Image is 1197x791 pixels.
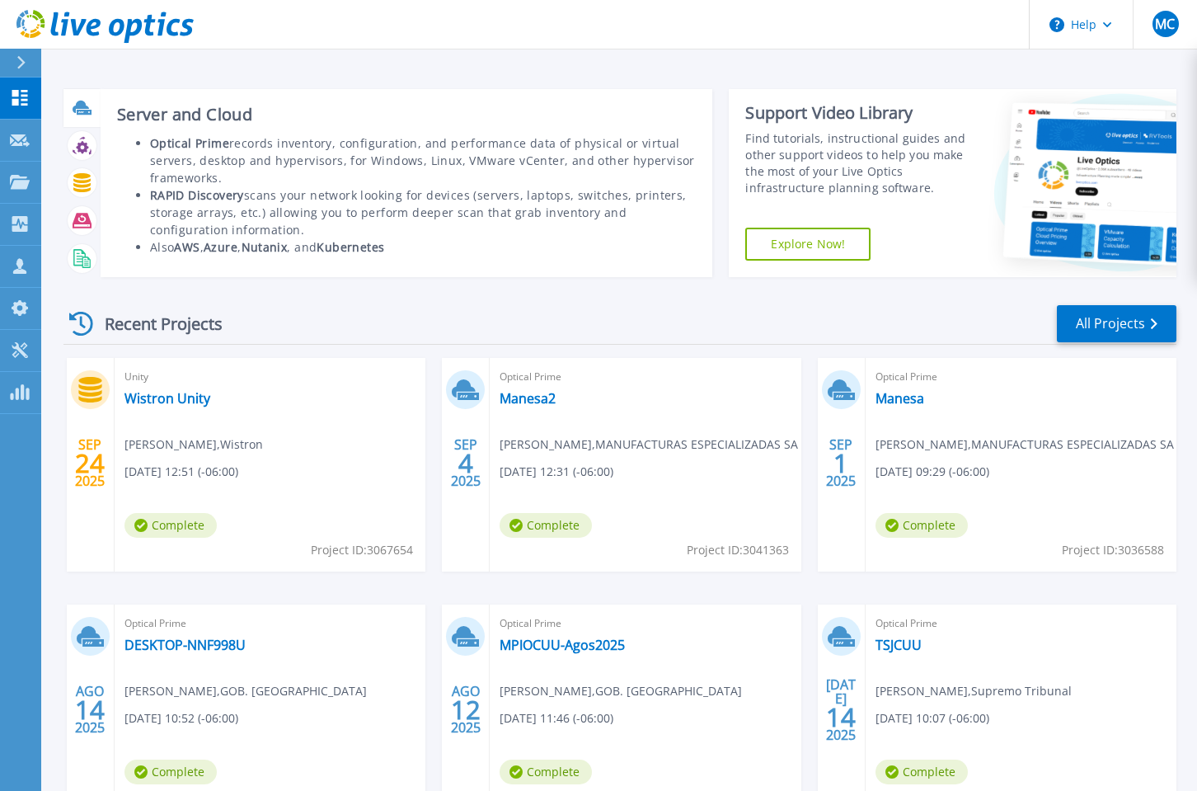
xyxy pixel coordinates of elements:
[311,541,413,559] span: Project ID: 3067654
[124,682,367,700] span: [PERSON_NAME] , GOB. [GEOGRAPHIC_DATA]
[1062,541,1164,559] span: Project ID: 3036588
[242,239,288,255] b: Nutanix
[687,541,789,559] span: Project ID: 3041363
[500,390,556,407] a: Manesa2
[124,709,238,727] span: [DATE] 10:52 (-06:00)
[74,680,106,740] div: AGO 2025
[875,368,1166,386] span: Optical Prime
[150,134,697,186] li: records inventory, configuration, and performance data of physical or virtual servers, desktop an...
[875,614,1166,633] span: Optical Prime
[204,239,237,255] b: Azure
[500,463,613,481] span: [DATE] 12:31 (-06:00)
[451,703,481,717] span: 12
[745,130,969,196] div: Find tutorials, instructional guides and other support videos to help you make the most of your L...
[500,614,791,633] span: Optical Prime
[500,709,613,727] span: [DATE] 11:46 (-06:00)
[875,682,1072,700] span: [PERSON_NAME] , Supremo Tribunal
[875,513,968,538] span: Complete
[875,709,989,727] span: [DATE] 10:07 (-06:00)
[150,186,697,238] li: scans your network looking for devices (servers, laptops, switches, printers, storage arrays, etc...
[825,433,857,493] div: SEP 2025
[124,368,415,386] span: Unity
[75,456,105,470] span: 24
[745,102,969,124] div: Support Video Library
[833,456,848,470] span: 1
[875,760,968,784] span: Complete
[826,710,856,724] span: 14
[150,238,697,256] li: Also , , , and
[875,463,989,481] span: [DATE] 09:29 (-06:00)
[1057,305,1176,342] a: All Projects
[63,304,245,344] div: Recent Projects
[450,433,481,493] div: SEP 2025
[875,390,924,407] a: Manesa
[124,463,238,481] span: [DATE] 12:51 (-06:00)
[317,239,384,255] b: Kubernetes
[450,680,481,740] div: AGO 2025
[174,239,199,255] b: AWS
[500,513,592,538] span: Complete
[124,614,415,633] span: Optical Prime
[75,703,105,717] span: 14
[500,637,625,653] a: MPIOCUU-Agos2025
[150,187,244,203] b: RAPID Discovery
[124,436,263,454] span: [PERSON_NAME] , Wistron
[745,228,871,261] a: Explore Now!
[875,436,1174,454] span: [PERSON_NAME] , MANUFACTURAS ESPECIALIZADAS SA
[875,637,922,653] a: TSJCUU
[124,637,246,653] a: DESKTOP-NNF998U
[458,456,473,470] span: 4
[150,135,229,151] b: Optical Prime
[1155,17,1175,31] span: MC
[500,760,592,784] span: Complete
[117,106,697,124] h3: Server and Cloud
[124,513,217,538] span: Complete
[500,682,742,700] span: [PERSON_NAME] , GOB. [GEOGRAPHIC_DATA]
[500,436,798,454] span: [PERSON_NAME] , MANUFACTURAS ESPECIALIZADAS SA
[74,433,106,493] div: SEP 2025
[124,390,210,407] a: Wistron Unity
[825,680,857,740] div: [DATE] 2025
[124,760,217,784] span: Complete
[500,368,791,386] span: Optical Prime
